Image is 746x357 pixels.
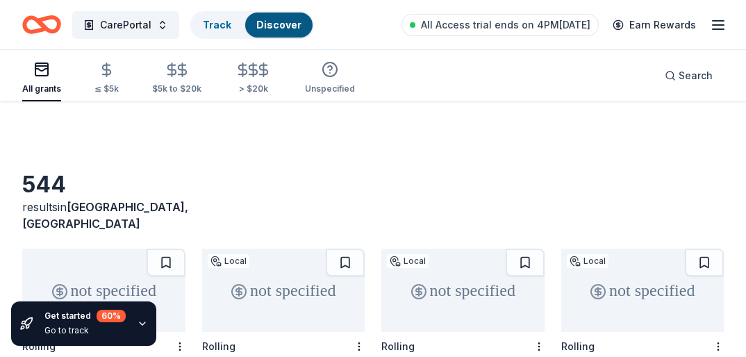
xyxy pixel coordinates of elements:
button: Unspecified [305,56,355,101]
button: > $20k [235,56,272,101]
a: All Access trial ends on 4PM[DATE] [401,14,599,36]
span: CarePortal [100,17,151,33]
button: All grants [22,56,61,101]
div: $5k to $20k [152,83,201,94]
a: Earn Rewards [604,13,704,38]
span: All Access trial ends on 4PM[DATE] [421,17,590,33]
div: > $20k [235,83,272,94]
div: Unspecified [305,83,355,94]
div: 544 [22,171,185,199]
button: $5k to $20k [152,56,201,101]
div: Rolling [381,340,415,352]
div: results [22,199,185,232]
div: ≤ $5k [94,83,119,94]
div: Local [208,254,249,268]
a: Discover [256,19,301,31]
button: ≤ $5k [94,56,119,101]
div: not specified [202,249,365,332]
div: Go to track [44,325,126,336]
button: TrackDiscover [190,11,314,39]
div: not specified [561,249,724,332]
span: Search [679,67,713,84]
a: Track [203,19,231,31]
button: CarePortal [72,11,179,39]
div: Local [567,254,608,268]
div: 60 % [97,310,126,322]
div: not specified [22,249,185,332]
a: Home [22,8,61,41]
button: Search [654,62,724,90]
div: Rolling [561,340,595,352]
span: in [22,200,188,231]
span: [GEOGRAPHIC_DATA], [GEOGRAPHIC_DATA] [22,200,188,231]
div: Local [387,254,429,268]
div: not specified [381,249,545,332]
div: Get started [44,310,126,322]
div: All grants [22,83,61,94]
